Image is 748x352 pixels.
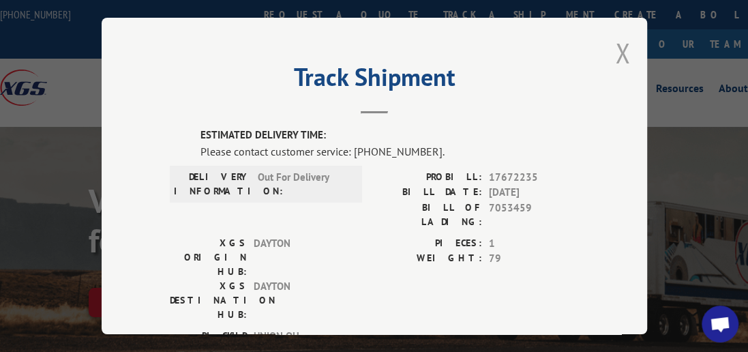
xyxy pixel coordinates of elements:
[170,278,247,321] label: XGS DESTINATION HUB:
[258,169,350,198] span: Out For Delivery
[254,278,346,321] span: DAYTON
[374,235,482,251] label: PIECES:
[374,185,482,201] label: BILL DATE:
[254,235,346,278] span: DAYTON
[374,169,482,185] label: PROBILL:
[170,68,579,93] h2: Track Shipment
[200,128,579,143] label: ESTIMATED DELIVERY TIME:
[170,235,247,278] label: XGS ORIGIN HUB:
[489,185,579,201] span: [DATE]
[200,143,579,159] div: Please contact customer service: [PHONE_NUMBER].
[489,251,579,267] span: 79
[702,306,738,342] div: Open chat
[489,169,579,185] span: 17672235
[489,235,579,251] span: 1
[174,169,251,198] label: DELIVERY INFORMATION:
[489,200,579,229] span: 7053459
[374,200,482,229] label: BILL OF LADING:
[374,251,482,267] label: WEIGHT:
[615,35,630,71] button: Close modal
